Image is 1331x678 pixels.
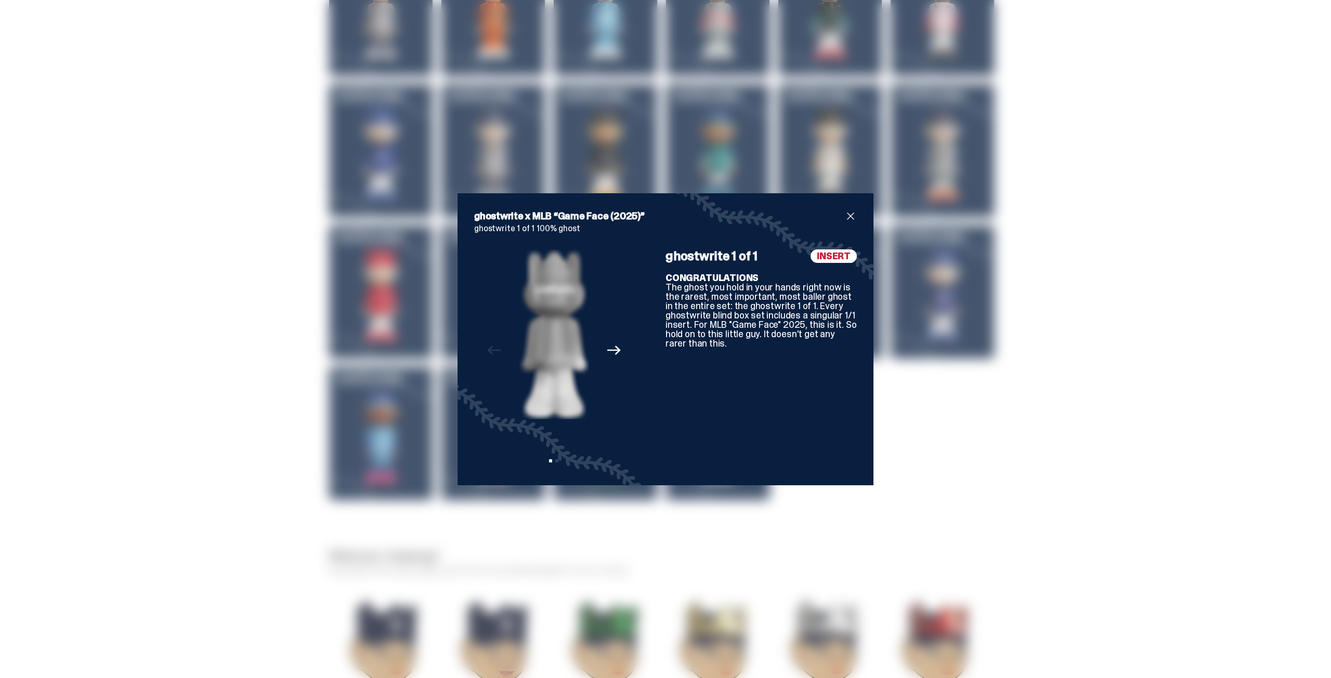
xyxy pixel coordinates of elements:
button: close [844,210,857,222]
b: CONGRATULATIONS [665,272,759,284]
h2: ghostwrite x MLB “Game Face (2025)” [474,210,844,222]
h4: ghostwrite 1 of 1 [665,250,758,262]
p: ghostwrite 1 of 1 100% ghost [474,224,857,233]
img: ghostwrite%20mlb%20game%20face%201of1%20front.png [519,249,589,420]
span: INSERT [811,249,857,263]
button: Next [603,339,625,362]
button: View slide 2 [555,459,558,462]
div: The ghost you hold in your hands right now is the rarest, most important, most baller ghost in th... [665,273,857,348]
button: View slide 1 [549,459,552,462]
